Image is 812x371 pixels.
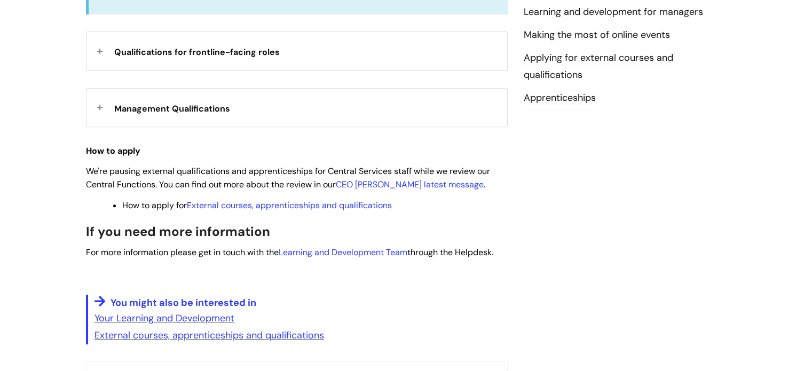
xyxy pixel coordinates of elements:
a: Apprenticeships [524,91,596,105]
span: How to apply for [122,200,392,211]
a: External courses, apprenticeships and qualifications [94,329,324,342]
span: You might also be interested in [111,296,256,309]
span: We're pausing external qualifications and apprenticeships for Central Services staff while we rev... [86,165,490,190]
a: Your Learning and Development [94,312,234,325]
a: Applying for external courses and qualifications [524,51,673,82]
a: Learning and development for managers [524,5,703,19]
strong: How to apply [86,145,140,156]
a: CEO [PERSON_NAME] latest message [336,179,484,190]
a: Making the most of online events [524,28,670,42]
span: If you need more information [86,223,270,240]
span: For more information please get in touch with the through the Helpdesk. [86,247,493,258]
a: External courses, apprenticeships and qualifications [187,200,392,211]
span: Management Qualifications [114,103,230,114]
span: Qualifications for frontline-facing roles [114,46,280,58]
a: Learning and Development Team [279,247,407,258]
